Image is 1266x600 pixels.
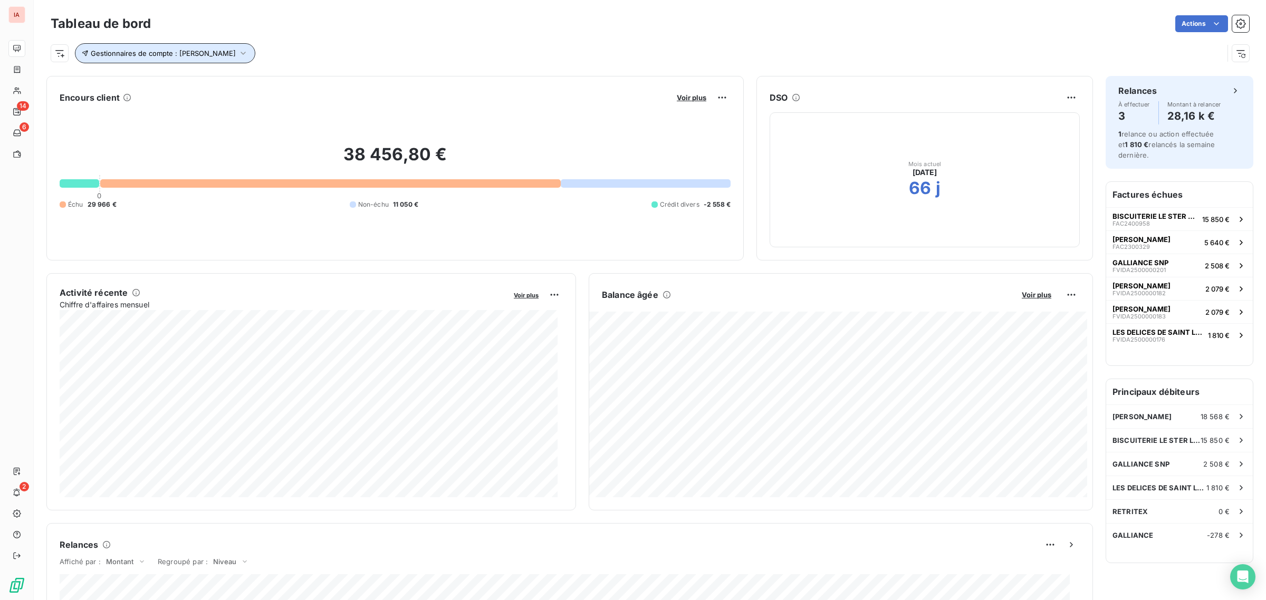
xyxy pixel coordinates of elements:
[17,101,29,111] span: 14
[91,49,236,57] span: Gestionnaires de compte : [PERSON_NAME]
[20,122,29,132] span: 6
[1112,244,1150,250] span: FAC2300329
[514,292,539,299] span: Voir plus
[1106,300,1253,323] button: [PERSON_NAME]FVIDA25000001832 079 €
[8,6,25,23] div: IA
[60,286,128,299] h6: Activité récente
[68,200,83,209] span: Échu
[1203,460,1230,468] span: 2 508 €
[8,577,25,594] img: Logo LeanPay
[1112,483,1206,492] span: LES DELICES DE SAINT LEONARD
[1206,483,1230,492] span: 1 810 €
[1112,267,1166,273] span: FVIDA2500000201
[908,161,942,167] span: Mois actuel
[1112,305,1171,313] span: [PERSON_NAME]
[60,299,506,310] span: Chiffre d'affaires mensuel
[1106,207,1253,230] button: BISCUITERIE LE STER LE PATISSIERFAC240095815 850 €
[1112,290,1166,296] span: FVIDA2500000182
[660,200,699,209] span: Crédit divers
[1112,313,1166,320] span: FVIDA2500000183
[936,178,941,199] h2: j
[1219,507,1230,516] span: 0 €
[1125,140,1148,149] span: 1 810 €
[1207,531,1230,539] span: -278 €
[1118,130,1121,138] span: 1
[1112,220,1150,227] span: FAC2400958
[1112,282,1171,290] span: [PERSON_NAME]
[1201,436,1230,444] span: 15 850 €
[704,200,731,209] span: -2 558 €
[51,14,151,33] h3: Tableau de bord
[602,288,658,301] h6: Balance âgée
[1106,277,1253,300] button: [PERSON_NAME]FVIDA25000001822 079 €
[1106,182,1253,207] h6: Factures échues
[909,178,931,199] h2: 66
[1112,258,1168,267] span: GALLIANCE SNP
[913,167,937,178] span: [DATE]
[1175,15,1228,32] button: Actions
[97,191,101,200] span: 0
[1112,507,1148,516] span: RETRITEX
[393,200,418,209] span: 11 050 €
[1167,101,1221,108] span: Montant à relancer
[1112,336,1165,343] span: FVIDA2500000176
[1022,291,1051,299] span: Voir plus
[1106,323,1253,346] button: LES DELICES DE SAINT LEONARDFVIDA25000001761 810 €
[1112,531,1153,539] span: GALLIANCE
[1106,230,1253,254] button: [PERSON_NAME]FAC23003295 640 €
[1118,101,1150,108] span: À effectuer
[1112,460,1169,468] span: GALLIANCE SNP
[1112,412,1172,421] span: [PERSON_NAME]
[1118,108,1150,124] h4: 3
[1106,379,1253,404] h6: Principaux débiteurs
[1112,235,1171,244] span: [PERSON_NAME]
[75,43,255,63] button: Gestionnaires de compte : [PERSON_NAME]
[770,91,788,104] h6: DSO
[1112,328,1204,336] span: LES DELICES DE SAINT LEONARD
[158,557,208,566] span: Regroupé par :
[1205,262,1230,270] span: 2 508 €
[1201,412,1230,421] span: 18 568 €
[1019,290,1054,299] button: Voir plus
[1112,212,1198,220] span: BISCUITERIE LE STER LE PATISSIER
[1204,238,1230,247] span: 5 640 €
[213,557,236,566] span: Niveau
[1118,84,1157,97] h6: Relances
[20,482,29,491] span: 2
[88,200,117,209] span: 29 966 €
[1106,254,1253,277] button: GALLIANCE SNPFVIDA25000002012 508 €
[677,93,706,102] span: Voir plus
[106,557,133,566] span: Montant
[674,93,709,102] button: Voir plus
[1167,108,1221,124] h4: 28,16 k €
[60,538,98,551] h6: Relances
[1205,285,1230,293] span: 2 079 €
[1202,215,1230,224] span: 15 850 €
[60,91,120,104] h6: Encours client
[511,290,542,299] button: Voir plus
[60,144,731,176] h2: 38 456,80 €
[1118,130,1215,159] span: relance ou action effectuée et relancés la semaine dernière.
[60,557,101,566] span: Affiché par :
[1208,331,1230,340] span: 1 810 €
[1230,564,1255,589] div: Open Intercom Messenger
[358,200,389,209] span: Non-échu
[1112,436,1201,444] span: BISCUITERIE LE STER LE PATISSIER
[1205,308,1230,316] span: 2 079 €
